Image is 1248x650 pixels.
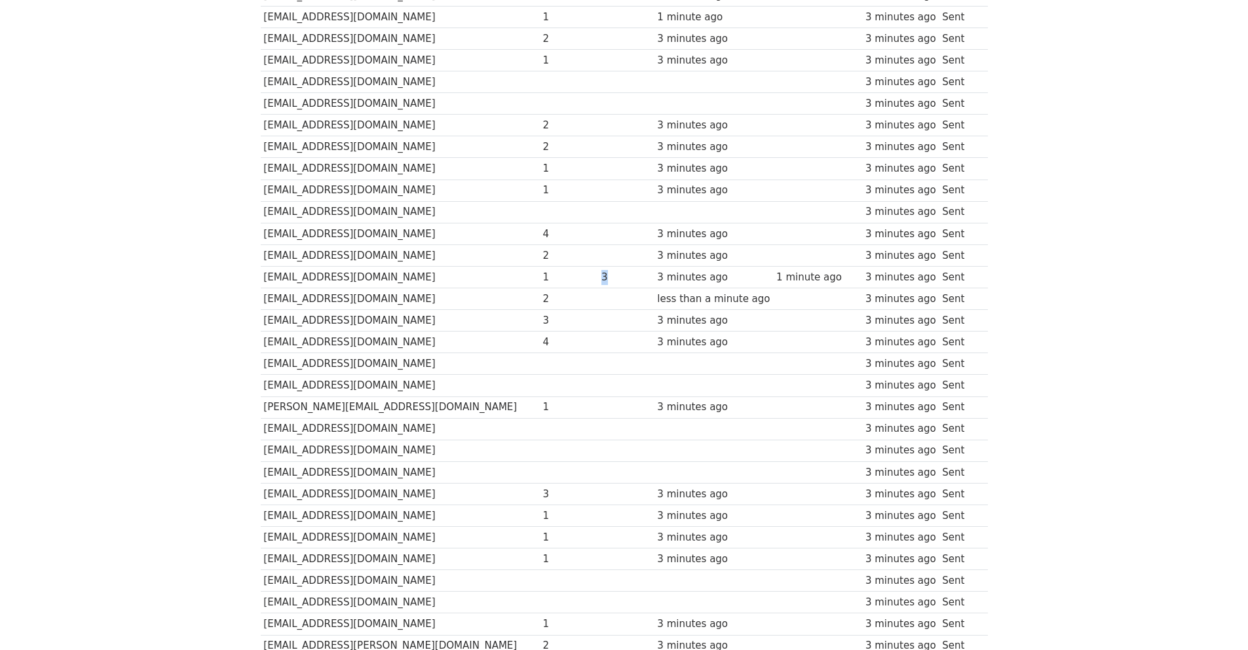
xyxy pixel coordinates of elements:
td: Sent [939,548,981,570]
td: [EMAIL_ADDRESS][DOMAIN_NAME] [261,50,540,71]
div: 3 [542,487,595,502]
div: 3 minutes ago [865,400,936,415]
div: less than a minute ago [657,292,770,307]
div: 3 minutes ago [865,552,936,567]
div: 1 [542,10,595,25]
div: 1 [542,617,595,632]
div: 3 minutes ago [657,552,770,567]
div: 3 minutes ago [865,270,936,285]
div: 3 minutes ago [865,227,936,242]
td: Sent [939,483,981,505]
td: Sent [939,570,981,592]
div: 3 minutes ago [657,617,770,632]
td: Sent [939,6,981,28]
div: 3 minutes ago [865,248,936,263]
td: [EMAIL_ADDRESS][DOMAIN_NAME] [261,592,540,613]
div: 1 minute ago [776,270,859,285]
td: [EMAIL_ADDRESS][DOMAIN_NAME] [261,223,540,244]
td: Sent [939,613,981,635]
td: [EMAIL_ADDRESS][DOMAIN_NAME] [261,418,540,440]
td: Sent [939,223,981,244]
td: [EMAIL_ADDRESS][DOMAIN_NAME] [261,332,540,353]
div: 3 minutes ago [657,31,770,47]
div: 3 minutes ago [865,10,936,25]
div: 3 minutes ago [657,270,770,285]
iframe: Chat Widget [1182,587,1248,650]
div: 3 minutes ago [865,140,936,155]
td: [EMAIL_ADDRESS][DOMAIN_NAME] [261,570,540,592]
div: 1 [542,161,595,176]
div: 3 minutes ago [657,248,770,263]
td: [EMAIL_ADDRESS][DOMAIN_NAME] [261,613,540,635]
div: 4 [542,227,595,242]
td: [EMAIL_ADDRESS][DOMAIN_NAME] [261,6,540,28]
div: 3 [601,270,651,285]
td: [EMAIL_ADDRESS][DOMAIN_NAME] [261,353,540,375]
div: 4 [542,335,595,350]
td: Sent [939,375,981,396]
div: 1 [542,183,595,198]
td: [EMAIL_ADDRESS][DOMAIN_NAME] [261,375,540,396]
div: 3 minutes ago [865,487,936,502]
td: Sent [939,396,981,418]
td: [EMAIL_ADDRESS][DOMAIN_NAME] [261,93,540,115]
td: [EMAIL_ADDRESS][DOMAIN_NAME] [261,71,540,93]
div: 3 minutes ago [865,53,936,68]
td: Sent [939,28,981,49]
div: 3 minutes ago [865,508,936,524]
td: [EMAIL_ADDRESS][DOMAIN_NAME] [261,244,540,266]
td: Sent [939,288,981,310]
td: [EMAIL_ADDRESS][DOMAIN_NAME] [261,527,540,548]
td: Sent [939,505,981,526]
div: 3 [542,313,595,328]
div: 3 minutes ago [865,335,936,350]
td: [EMAIL_ADDRESS][DOMAIN_NAME] [261,201,540,223]
div: 1 [542,530,595,545]
td: [EMAIL_ADDRESS][DOMAIN_NAME] [261,505,540,526]
div: 1 [542,270,595,285]
td: Sent [939,353,981,375]
div: 3 minutes ago [657,530,770,545]
div: 3 minutes ago [657,118,770,133]
div: 3 minutes ago [865,313,936,328]
td: Sent [939,158,981,180]
div: 1 minute ago [657,10,770,25]
div: 3 minutes ago [657,161,770,176]
div: 1 [542,400,595,415]
div: 3 minutes ago [657,53,770,68]
td: [EMAIL_ADDRESS][DOMAIN_NAME] [261,548,540,570]
div: 3 minutes ago [657,313,770,328]
td: Sent [939,136,981,158]
div: 3 minutes ago [865,118,936,133]
td: Sent [939,201,981,223]
div: 3 minutes ago [865,421,936,436]
td: Sent [939,180,981,201]
div: 3 minutes ago [657,487,770,502]
div: 3 minutes ago [865,204,936,220]
div: 3 minutes ago [865,443,936,458]
td: [EMAIL_ADDRESS][DOMAIN_NAME] [261,136,540,158]
td: [EMAIL_ADDRESS][DOMAIN_NAME] [261,440,540,461]
div: 3 minutes ago [865,183,936,198]
td: Sent [939,310,981,332]
div: 3 minutes ago [865,161,936,176]
td: Sent [939,115,981,136]
div: 3 minutes ago [657,183,770,198]
div: 1 [542,552,595,567]
div: 1 [542,53,595,68]
td: Sent [939,461,981,483]
div: 3 minutes ago [657,335,770,350]
td: [EMAIL_ADDRESS][DOMAIN_NAME] [261,115,540,136]
td: Sent [939,244,981,266]
td: Sent [939,332,981,353]
td: Sent [939,527,981,548]
div: 3 minutes ago [865,595,936,610]
div: 3 minutes ago [865,96,936,111]
td: [EMAIL_ADDRESS][DOMAIN_NAME] [261,461,540,483]
td: Sent [939,592,981,613]
div: 3 minutes ago [865,530,936,545]
td: Sent [939,50,981,71]
td: [EMAIL_ADDRESS][DOMAIN_NAME] [261,158,540,180]
td: [EMAIL_ADDRESS][DOMAIN_NAME] [261,310,540,332]
div: 2 [542,31,595,47]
